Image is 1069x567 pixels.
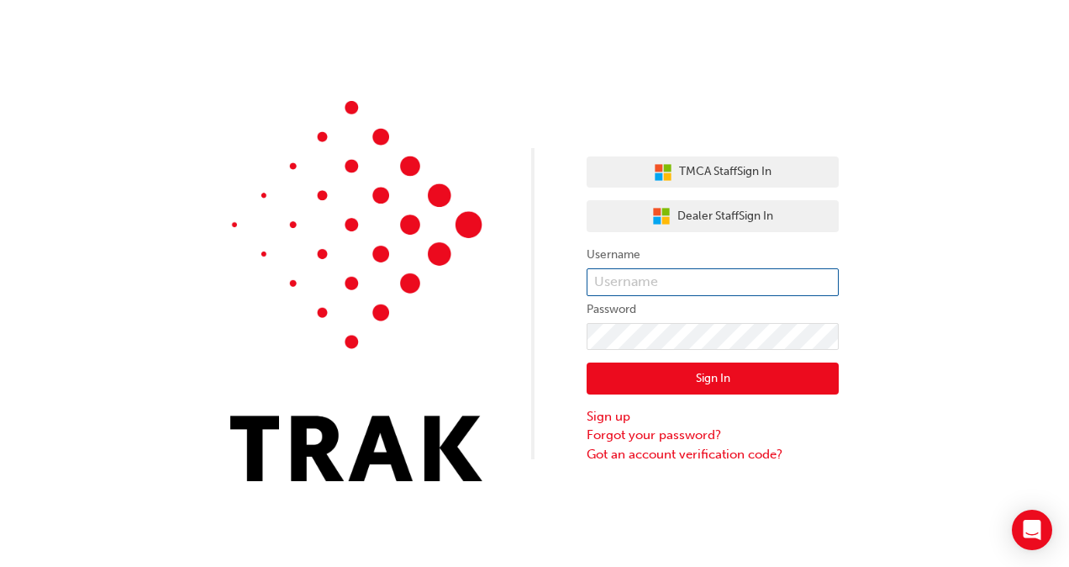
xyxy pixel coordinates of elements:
div: Open Intercom Messenger [1012,510,1052,550]
img: Trak [230,101,482,481]
label: Password [587,299,839,320]
button: TMCA StaffSign In [587,156,839,188]
input: Username [587,268,839,297]
span: TMCA Staff Sign In [679,162,771,182]
label: Username [587,245,839,265]
button: Dealer StaffSign In [587,200,839,232]
a: Sign up [587,407,839,427]
a: Forgot your password? [587,426,839,445]
span: Dealer Staff Sign In [677,207,773,226]
button: Sign In [587,363,839,395]
a: Got an account verification code? [587,445,839,464]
